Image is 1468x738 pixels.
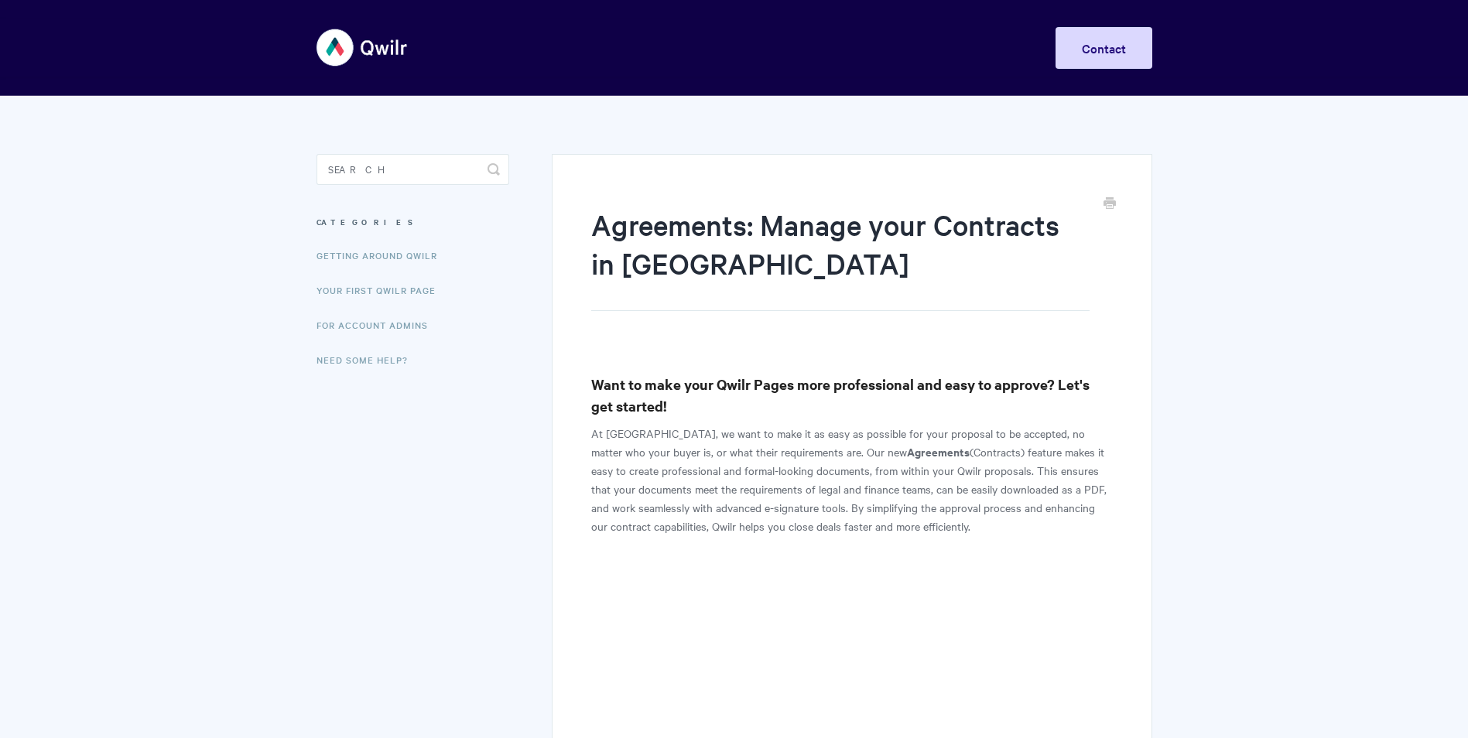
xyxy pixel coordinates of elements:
[591,424,1112,535] p: At [GEOGRAPHIC_DATA], we want to make it as easy as possible for your proposal to be accepted, no...
[907,443,970,460] b: Agreements
[317,309,440,340] a: For Account Admins
[317,240,449,271] a: Getting Around Qwilr
[591,205,1089,311] h1: Agreements: Manage your Contracts in [GEOGRAPHIC_DATA]
[317,208,509,236] h3: Categories
[1056,27,1152,69] a: Contact
[591,374,1112,417] h3: Want to make your Qwilr Pages more professional and easy to approve? Let's get started!
[317,19,409,77] img: Qwilr Help Center
[317,344,419,375] a: Need Some Help?
[1104,196,1116,213] a: Print this Article
[317,154,509,185] input: Search
[317,275,447,306] a: Your First Qwilr Page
